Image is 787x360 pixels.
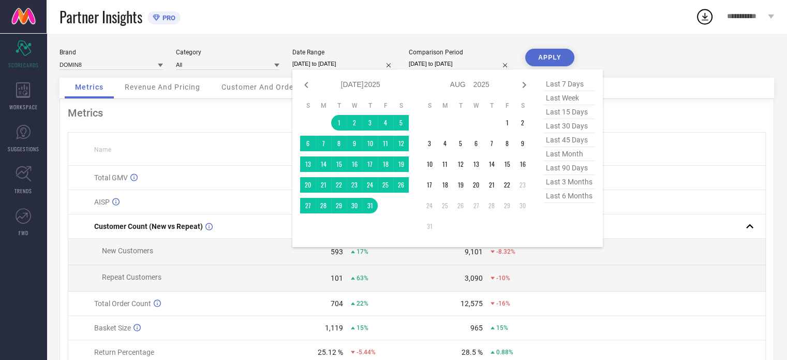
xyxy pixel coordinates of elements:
[468,156,484,172] td: Wed Aug 13 2025
[94,198,110,206] span: AISP
[484,136,499,151] td: Thu Aug 07 2025
[499,115,515,131] td: Fri Aug 01 2025
[60,49,163,56] div: Brand
[543,175,595,189] span: last 3 months
[102,247,153,255] span: New Customers
[499,102,515,110] th: Friday
[543,147,595,161] span: last month
[357,248,368,255] span: 17%
[378,136,393,151] td: Fri Jul 11 2025
[378,177,393,193] td: Fri Jul 25 2025
[9,103,38,111] span: WORKSPACE
[300,177,316,193] td: Sun Jul 20 2025
[499,136,515,151] td: Fri Aug 08 2025
[409,59,512,69] input: Select comparison period
[484,156,499,172] td: Thu Aug 14 2025
[125,83,200,91] span: Revenue And Pricing
[496,349,513,356] span: 0.88%
[300,198,316,213] td: Sun Jul 27 2025
[393,177,409,193] td: Sat Jul 26 2025
[543,105,595,119] span: last 15 days
[8,145,39,153] span: SUGGESTIONS
[318,348,343,356] div: 25.12 %
[422,198,437,213] td: Sun Aug 24 2025
[94,299,151,308] span: Total Order Count
[292,59,396,69] input: Select date range
[468,102,484,110] th: Wednesday
[316,156,331,172] td: Mon Jul 14 2025
[347,177,362,193] td: Wed Jul 23 2025
[543,189,595,203] span: last 6 months
[378,102,393,110] th: Friday
[437,177,453,193] td: Mon Aug 18 2025
[8,61,39,69] span: SCORECARDS
[331,299,343,308] div: 704
[393,136,409,151] td: Sat Jul 12 2025
[484,102,499,110] th: Thursday
[393,156,409,172] td: Sat Jul 19 2025
[300,136,316,151] td: Sun Jul 06 2025
[496,300,510,307] span: -16%
[94,324,131,332] span: Basket Size
[331,102,347,110] th: Tuesday
[102,273,161,281] span: Repeat Customers
[499,198,515,213] td: Fri Aug 29 2025
[176,49,279,56] div: Category
[409,49,512,56] div: Comparison Period
[515,102,530,110] th: Saturday
[453,136,468,151] td: Tue Aug 05 2025
[496,324,508,332] span: 15%
[347,198,362,213] td: Wed Jul 30 2025
[362,156,378,172] td: Thu Jul 17 2025
[437,198,453,213] td: Mon Aug 25 2025
[362,102,378,110] th: Thursday
[393,115,409,131] td: Sat Jul 05 2025
[453,102,468,110] th: Tuesday
[461,299,483,308] div: 12,575
[221,83,301,91] span: Customer And Orders
[470,324,483,332] div: 965
[14,187,32,195] span: TRENDS
[515,198,530,213] td: Sat Aug 30 2025
[331,136,347,151] td: Tue Jul 08 2025
[422,177,437,193] td: Sun Aug 17 2025
[75,83,103,91] span: Metrics
[499,156,515,172] td: Fri Aug 15 2025
[357,275,368,282] span: 63%
[357,324,368,332] span: 15%
[331,198,347,213] td: Tue Jul 29 2025
[378,156,393,172] td: Fri Jul 18 2025
[543,91,595,105] span: last week
[94,348,154,356] span: Return Percentage
[484,198,499,213] td: Thu Aug 28 2025
[437,156,453,172] td: Mon Aug 11 2025
[422,156,437,172] td: Sun Aug 10 2025
[362,198,378,213] td: Thu Jul 31 2025
[695,7,714,26] div: Open download list
[357,349,376,356] span: -5.44%
[496,248,515,255] span: -8.32%
[300,79,313,91] div: Previous month
[362,136,378,151] td: Thu Jul 10 2025
[60,6,142,27] span: Partner Insights
[468,177,484,193] td: Wed Aug 20 2025
[331,177,347,193] td: Tue Jul 22 2025
[453,198,468,213] td: Tue Aug 26 2025
[292,49,396,56] div: Date Range
[515,136,530,151] td: Sat Aug 09 2025
[543,119,595,133] span: last 30 days
[331,156,347,172] td: Tue Jul 15 2025
[68,107,766,119] div: Metrics
[437,136,453,151] td: Mon Aug 04 2025
[347,136,362,151] td: Wed Jul 09 2025
[331,248,343,256] div: 593
[347,115,362,131] td: Wed Jul 02 2025
[462,348,483,356] div: 28.5 %
[422,102,437,110] th: Sunday
[515,156,530,172] td: Sat Aug 16 2025
[422,136,437,151] td: Sun Aug 03 2025
[525,49,574,66] button: APPLY
[362,177,378,193] td: Thu Jul 24 2025
[393,102,409,110] th: Saturday
[496,275,510,282] span: -10%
